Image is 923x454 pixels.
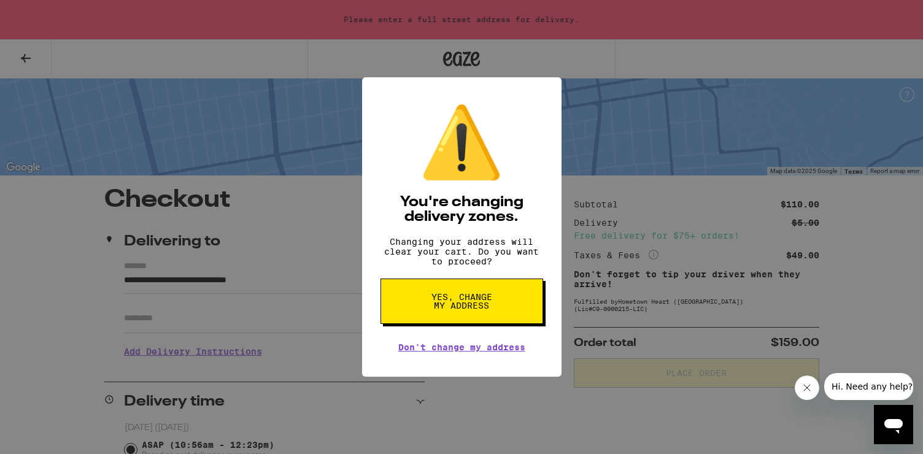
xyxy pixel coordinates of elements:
[824,373,913,400] iframe: Message from company
[380,195,543,225] h2: You're changing delivery zones.
[795,375,819,400] iframe: Close message
[398,342,525,352] a: Don't change my address
[419,102,504,183] div: ⚠️
[430,293,493,310] span: Yes, change my address
[380,279,543,324] button: Yes, change my address
[874,405,913,444] iframe: Button to launch messaging window
[380,237,543,266] p: Changing your address will clear your cart. Do you want to proceed?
